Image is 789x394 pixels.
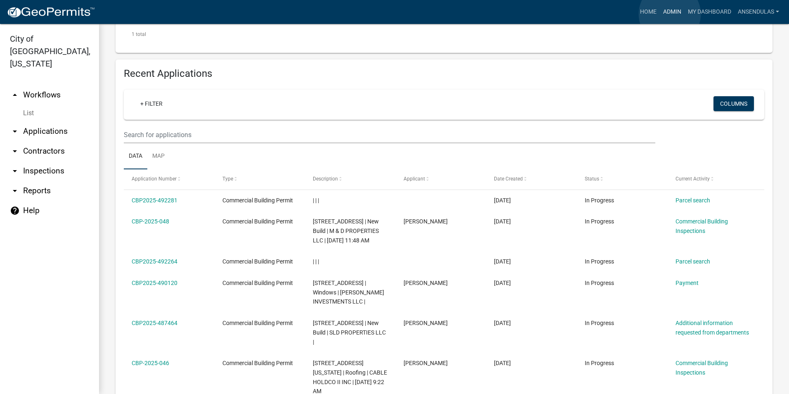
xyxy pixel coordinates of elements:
a: Payment [676,280,699,286]
i: help [10,206,20,216]
a: Map [147,143,170,170]
a: Parcel search [676,197,710,204]
span: Status [585,176,599,182]
datatable-header-cell: Type [215,169,305,189]
input: Search for applications [124,126,655,143]
span: 2229 HIGHLAND AVE N | New Build | M & D PROPERTIES LLC | 10/14/2025 11:48 AM [313,218,379,244]
datatable-header-cell: Description [305,169,396,189]
a: + Filter [134,96,169,111]
a: Commercial Building Inspections [676,218,728,234]
span: In Progress [585,258,614,265]
span: In Progress [585,320,614,326]
span: | | | [313,258,319,265]
a: CBP-2025-048 [132,218,169,225]
span: Ashley Swenson [404,360,448,366]
a: CBP-2025-046 [132,360,169,366]
span: In Progress [585,360,614,366]
datatable-header-cell: Status [577,169,668,189]
datatable-header-cell: Current Activity [667,169,758,189]
span: Commercial Building Permit [222,360,293,366]
a: Additional information requested from departments [676,320,749,336]
a: Data [124,143,147,170]
i: arrow_drop_down [10,146,20,156]
a: CBP2025-492281 [132,197,177,204]
span: Description [313,176,338,182]
a: Admin [660,4,685,20]
span: | | | [313,197,319,204]
span: Applicant [404,176,425,182]
span: 10/14/2025 [494,197,511,204]
h4: Recent Applications [124,68,764,80]
span: 10/14/2025 [494,218,511,225]
a: Commercial Building Inspections [676,360,728,376]
i: arrow_drop_down [10,166,20,176]
i: arrow_drop_up [10,90,20,100]
a: ansendulas [735,4,782,20]
a: CBP2025-490120 [132,280,177,286]
a: CBP2025-487464 [132,320,177,326]
span: Commercial Building Permit [222,218,293,225]
span: 10/02/2025 [494,360,511,366]
span: 326 BROADWAY ST N | New Build | SLD PROPERTIES LLC | [313,320,386,345]
a: My Dashboard [685,4,735,20]
span: In Progress [585,280,614,286]
span: 10/14/2025 [494,258,511,265]
div: 1 total [124,24,764,45]
span: In Progress [585,218,614,225]
span: Current Activity [676,176,710,182]
a: Home [637,4,660,20]
span: Jared [404,320,448,326]
datatable-header-cell: Applicant [396,169,487,189]
a: Parcel search [676,258,710,265]
datatable-header-cell: Date Created [486,169,577,189]
span: In Progress [585,197,614,204]
span: 10/08/2025 [494,280,511,286]
span: Commercial Building Permit [222,258,293,265]
i: arrow_drop_down [10,186,20,196]
span: Mike [404,218,448,225]
span: Type [222,176,233,182]
span: 10/03/2025 [494,320,511,326]
span: Application Number [132,176,177,182]
span: Rick Ahlers [404,280,448,286]
datatable-header-cell: Application Number [124,169,215,189]
button: Columns [713,96,754,111]
a: CBP2025-492264 [132,258,177,265]
span: Commercial Building Permit [222,320,293,326]
i: arrow_drop_down [10,126,20,136]
span: Commercial Building Permit [222,197,293,204]
span: Commercial Building Permit [222,280,293,286]
span: Date Created [494,176,523,182]
span: 26 BROADWAY ST N | Windows | AHLERS INVESTMENTS LLC | [313,280,384,305]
